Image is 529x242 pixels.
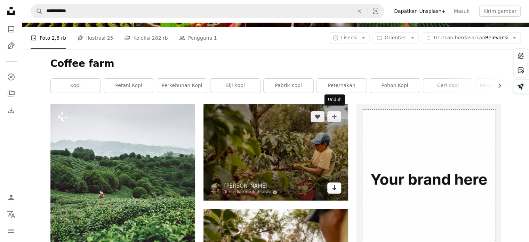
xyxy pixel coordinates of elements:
[4,70,18,84] a: Jelajahi
[479,6,521,17] button: Kirim gambar
[31,4,384,18] form: Temuka visual di seluruh situs
[157,79,207,93] a: Perkebunan Kopi
[311,111,324,122] button: Sukai
[203,104,348,201] img: Seorang pria memetik biji kopi dari pohon
[4,22,18,36] a: Foto
[50,210,195,216] a: seseorang berjalan melalui lapangan hijau yang subur
[422,32,521,44] button: Urutkan berdasarkanRelevansi
[434,34,508,41] span: Relevansi
[4,4,18,19] a: Beranda — Unsplash
[77,27,113,49] a: Ilustrasi 25
[264,79,313,93] a: Pabrik kopi
[352,5,367,18] button: Hapus
[390,6,450,17] a: Dapatkan Unsplash+
[476,79,526,93] a: Perkebunan Kopi Afrika
[4,103,18,117] a: Riwayat Pengunduhan
[4,190,18,204] a: Masuk/Daftar
[317,79,367,93] a: peternakan
[324,94,345,106] div: Unduh
[341,35,358,40] span: Lisensi
[124,27,168,49] a: Koleksi 282 rb
[4,39,18,53] a: Ilustrasi
[372,32,419,44] button: Orientasi
[4,207,18,221] button: Bahasa
[210,183,222,194] img: Buka profil Shelby Murphy Figueroa
[104,79,154,93] a: Petani kopi
[203,149,348,155] a: Seorang pria memetik biji kopi dari pohon
[370,79,420,93] a: pohon kopi
[31,5,43,18] button: Pencarian di Unsplash
[450,6,474,17] a: Masuk
[224,182,278,189] a: [PERSON_NAME]
[327,182,341,194] a: Unduh
[51,79,101,93] a: kopi
[367,5,384,18] button: Pencarian visual
[224,189,278,195] a: Tersedia untuk disewa
[152,34,168,42] span: 282 rb
[493,79,501,93] button: gulir daftar ke kanan
[4,87,18,101] a: Koleksi
[210,79,260,93] a: biji kopi
[327,111,341,122] button: Tambahkan ke koleksi
[4,224,18,238] button: Menu
[179,27,217,49] a: Pengguna 1
[423,79,473,93] a: ceri kopi
[107,34,113,42] span: 25
[385,35,407,40] span: Orientasi
[50,57,501,70] h1: Coffee farm
[329,32,370,44] button: Lisensi
[214,34,217,42] span: 1
[434,35,485,40] span: Urutkan berdasarkan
